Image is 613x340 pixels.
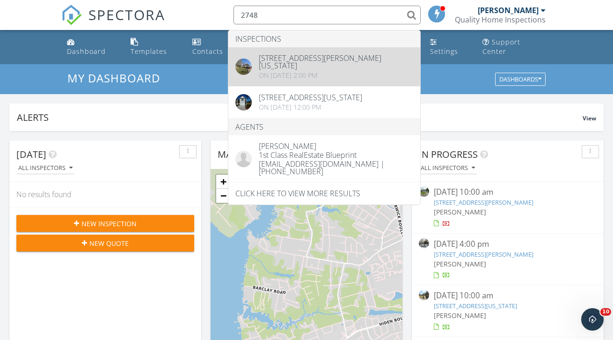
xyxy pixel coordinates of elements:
img: The Best Home Inspection Software - Spectora [61,5,82,25]
a: Settings [426,34,471,60]
div: [STREET_ADDRESS][PERSON_NAME][US_STATE] [259,54,413,69]
li: Inspections [228,30,420,47]
div: On [DATE] 12:00 pm [259,103,362,111]
a: [STREET_ADDRESS][US_STATE] [434,302,517,310]
a: Dashboard [63,34,119,60]
span: [PERSON_NAME] [434,207,486,216]
a: [PERSON_NAME] 1st Class RealEstate Blueprint [EMAIL_ADDRESS][DOMAIN_NAME] | [PHONE_NUMBER] [228,135,420,182]
div: Dashboard [67,47,106,56]
span: My Dashboard [67,70,160,86]
span: New Inspection [81,219,137,229]
button: All Inspectors [419,162,477,175]
a: Zoom out [216,189,230,203]
a: Click here to view more results [228,183,420,205]
div: [DATE] 4:00 pm [434,238,582,250]
span: View [583,114,596,122]
div: [PERSON_NAME] [259,142,413,150]
a: Zoom in [216,175,230,189]
span: [DATE] [16,148,46,161]
div: [PERSON_NAME] [478,6,539,15]
button: New Quote [16,235,194,251]
div: [STREET_ADDRESS][US_STATE] [259,94,362,101]
li: Agents [228,118,420,135]
div: No results found [9,182,201,207]
a: SPECTORA [61,13,165,32]
div: Support Center [482,37,520,56]
img: streetview [419,290,429,300]
span: New Quote [89,238,129,248]
div: [DATE] 10:00 am [434,290,582,302]
a: [DATE] 4:00 pm [STREET_ADDRESS][PERSON_NAME] [PERSON_NAME] [419,238,597,280]
div: Templates [131,47,167,56]
a: [DATE] 10:00 am [STREET_ADDRESS][US_STATE] [PERSON_NAME] [419,290,597,332]
a: [STREET_ADDRESS][PERSON_NAME] [434,198,533,207]
span: 10 [600,308,611,316]
a: [STREET_ADDRESS][PERSON_NAME] [434,250,533,259]
div: [DATE] 10:00 am [434,186,582,198]
div: Settings [430,47,458,56]
div: Quality Home Inspections [455,15,546,24]
span: In Progress [419,148,478,161]
iframe: Intercom live chat [581,308,604,331]
img: 9505293%2Fcover_photos%2F06Elz2b1I1Dk0RiNjmFO%2Fsmall.jpeg [419,186,429,197]
div: Dashboards [499,76,541,83]
a: [STREET_ADDRESS][US_STATE] On [DATE] 12:00 pm [228,87,420,118]
span: [PERSON_NAME] [434,259,486,268]
a: Support Center [479,34,550,60]
div: Alerts [17,111,583,124]
button: Dashboards [495,73,546,86]
img: default-user-f0147aede5fd5fa78ca7ade42f37bd4542148d508eef1c3d3ea960f66861d68b.jpg [235,151,252,167]
span: [PERSON_NAME] [434,311,486,320]
img: streetview [235,59,252,75]
button: New Inspection [16,215,194,232]
a: [DATE] 10:00 am [STREET_ADDRESS][PERSON_NAME] [PERSON_NAME] [419,186,597,228]
input: Search everything... [234,6,421,24]
a: Templates [127,34,181,60]
div: On [DATE] 2:00 pm [259,72,413,79]
div: All Inspectors [18,165,73,171]
a: [STREET_ADDRESS][PERSON_NAME][US_STATE] On [DATE] 2:00 pm [228,47,420,86]
img: 84eb4c1761a55ce8aa11619ff443d8ef.jpeg [235,94,252,111]
div: Contacts [192,47,223,56]
span: SPECTORA [88,5,165,24]
div: 1st Class RealEstate Blueprint [259,150,413,159]
button: All Inspectors [16,162,74,175]
div: All Inspectors [421,165,475,171]
img: 9536697%2Fcover_photos%2F1Kne4J2egSayE0oIc9Wm%2Fsmall.jpeg [419,238,429,249]
span: Map [218,148,238,161]
a: Contacts [189,34,238,60]
div: [EMAIL_ADDRESS][DOMAIN_NAME] | [PHONE_NUMBER] [259,159,413,175]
